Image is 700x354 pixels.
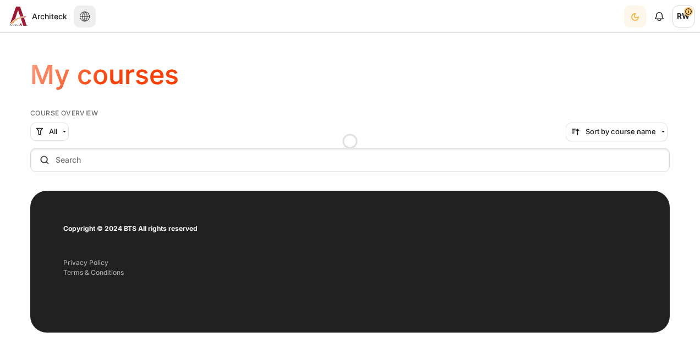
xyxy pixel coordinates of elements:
[63,224,198,233] strong: Copyright © 2024 BTS All rights reserved
[49,126,57,137] span: All
[566,123,668,141] button: Sorting drop-down menu
[672,5,694,27] a: User menu
[6,7,67,26] a: Architeck Architeck
[10,7,28,26] img: Architeck
[30,123,69,141] button: Grouping drop-down menu
[624,5,646,27] button: Light Mode Dark Mode
[30,123,670,174] div: Course overview controls
[586,126,656,137] span: Sort by course name
[30,58,179,92] h1: My courses
[30,148,670,172] input: Search
[63,268,124,276] a: Terms & Conditions
[32,10,67,22] span: Architeck
[648,5,670,27] div: Show notification window with no new notifications
[672,5,694,27] span: RW
[30,109,670,118] h5: Course overview
[63,258,108,267] a: Privacy Policy
[74,5,96,27] button: Languages
[625,5,645,27] div: Dark Mode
